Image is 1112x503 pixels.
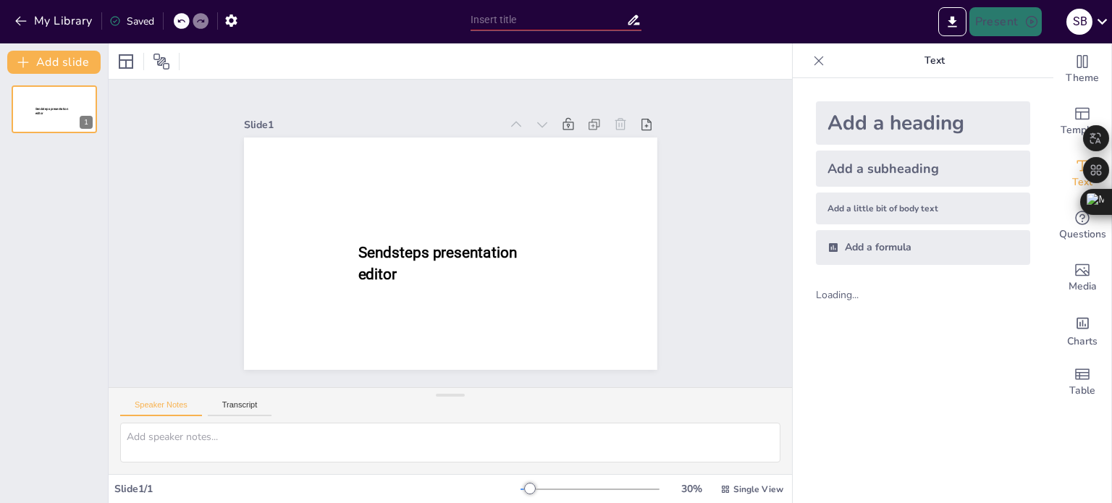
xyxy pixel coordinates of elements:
[80,116,93,129] div: 1
[1067,334,1098,350] span: Charts
[7,51,101,74] button: Add slide
[1053,148,1111,200] div: Add text boxes
[1069,279,1097,295] span: Media
[1053,43,1111,96] div: Change the overall theme
[109,14,154,28] div: Saved
[816,193,1030,224] div: Add a little bit of body text
[1053,356,1111,408] div: Add a table
[1066,7,1092,36] button: S B
[208,400,272,416] button: Transcript
[938,7,966,36] button: Export to PowerPoint
[11,9,98,33] button: My Library
[114,482,521,496] div: Slide 1 / 1
[1069,383,1095,399] span: Table
[1072,174,1092,190] span: Text
[1053,252,1111,304] div: Add images, graphics, shapes or video
[1066,70,1099,86] span: Theme
[1061,122,1105,138] span: Template
[1053,200,1111,252] div: Get real-time input from your audience
[120,400,202,416] button: Speaker Notes
[1059,227,1106,242] span: Questions
[471,9,626,30] input: Insert title
[153,53,170,70] span: Position
[35,107,68,115] span: Sendsteps presentation editor
[830,43,1039,78] p: Text
[816,288,883,302] div: Loading...
[733,483,783,495] span: Single View
[969,7,1042,36] button: Present
[1053,304,1111,356] div: Add charts and graphs
[244,118,501,132] div: Slide 1
[1053,96,1111,148] div: Add ready made slides
[12,85,97,133] div: 1
[816,151,1030,187] div: Add a subheading
[1066,9,1092,35] div: S B
[674,482,709,496] div: 30 %
[358,244,516,282] span: Sendsteps presentation editor
[114,50,138,73] div: Layout
[816,230,1030,265] div: Add a formula
[816,101,1030,145] div: Add a heading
